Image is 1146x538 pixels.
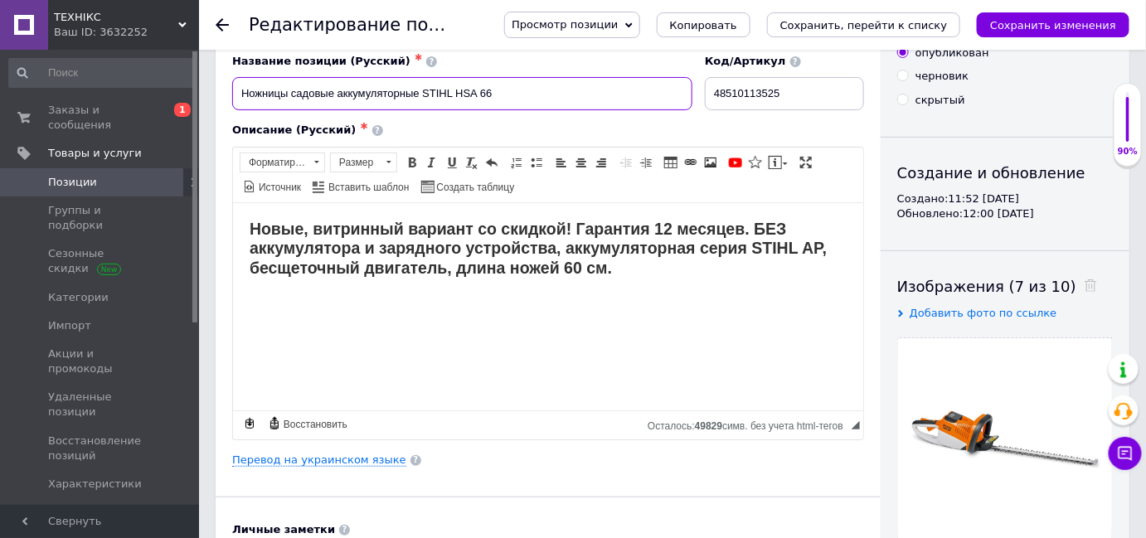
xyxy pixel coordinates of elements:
span: Сезонные скидки [48,246,153,276]
a: Подчеркнутый (Ctrl+U) [443,153,461,172]
span: Копировать [670,19,737,32]
span: ТЕХНІКС [54,10,178,25]
a: Перевод на украинском языке [232,453,406,467]
div: опубликован [915,46,989,61]
span: Категории [48,290,109,305]
button: Сохранить, перейти к списку [767,12,961,37]
button: Чат с покупателем [1109,437,1142,470]
span: Размер [331,153,381,172]
div: Изображения (7 из 10) [897,276,1113,297]
a: Форматирование [240,153,325,172]
span: Заказы и сообщения [48,103,153,133]
a: Добавить видео с YouTube [726,153,745,172]
a: Отменить (Ctrl+Z) [483,153,501,172]
span: Просмотр позиции [512,18,618,31]
span: Создать таблицу [435,181,515,195]
div: 90% Качество заполнения [1114,83,1142,167]
span: Источник [256,181,301,195]
a: Сделать резервную копию сейчас [240,414,259,433]
input: Например, H&M женское платье зеленое 38 размер вечернее макси с блестками [232,77,692,110]
a: Убрать форматирование [463,153,481,172]
a: По правому краю [592,153,610,172]
a: Уменьшить отступ [617,153,635,172]
a: Вставить / удалить маркированный список [527,153,546,172]
div: Подсчет символов [648,416,852,432]
i: Сохранить, перейти к списку [780,19,948,32]
span: Импорт [48,318,91,333]
div: Вернуться назад [216,18,229,32]
div: Создано: 11:52 [DATE] [897,191,1113,206]
span: Восстановить [281,418,347,432]
span: 49829 [695,420,722,432]
div: Ваш ID: 3632252 [54,25,199,40]
span: 1 [174,103,191,117]
span: Группы и подборки [48,203,153,233]
a: Вставить иконку [746,153,765,172]
a: Создать таблицу [419,177,517,196]
span: Характеристики [48,477,142,492]
button: Сохранить изменения [977,12,1129,37]
a: Вставить / удалить нумерованный список [507,153,526,172]
span: Удаленные позиции [48,390,153,419]
button: Копировать [657,12,750,37]
span: Акции и промокоды [48,347,153,376]
a: Размер [330,153,397,172]
span: Форматирование [240,153,308,172]
a: Вставить шаблон [310,177,411,196]
span: ✱ [415,52,422,63]
a: Вставить/Редактировать ссылку (Ctrl+L) [682,153,700,172]
div: скрытый [915,93,965,108]
a: Восстановить [265,414,350,433]
span: Код/Артикул [705,55,786,67]
a: Изображение [702,153,720,172]
a: Полужирный (Ctrl+B) [403,153,421,172]
div: черновик [915,69,969,84]
a: Таблица [662,153,680,172]
div: Обновлено: 12:00 [DATE] [897,206,1113,221]
a: Увеличить отступ [637,153,655,172]
span: Восстановление позиций [48,434,153,463]
div: 90% [1114,146,1141,158]
a: Вставить сообщение [766,153,790,172]
a: По центру [572,153,590,172]
iframe: Визуальный текстовый редактор, 5D945063-E59F-42DC-879B-06691200E73B [233,203,863,410]
span: Добавить фото по ссылке [910,307,1057,319]
span: Вставить шаблон [326,181,409,195]
div: Создание и обновление [897,162,1113,183]
span: ✱ [360,121,367,132]
b: Личные заметки [232,523,335,536]
a: Курсив (Ctrl+I) [423,153,441,172]
span: Товары и услуги [48,146,142,161]
a: По левому краю [552,153,571,172]
h1: Редактирование позиции: Ножницы садовые аккумуляторные STIHL HSA 66 [249,15,951,35]
i: Сохранить изменения [990,19,1116,32]
input: Поиск [8,58,196,88]
a: Развернуть [797,153,815,172]
span: Позиции [48,175,97,190]
span: Название позиции (Русский) [232,55,410,67]
span: Описание (Русский) [232,124,356,136]
span: Перетащите для изменения размера [852,421,860,429]
a: Источник [240,177,303,196]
